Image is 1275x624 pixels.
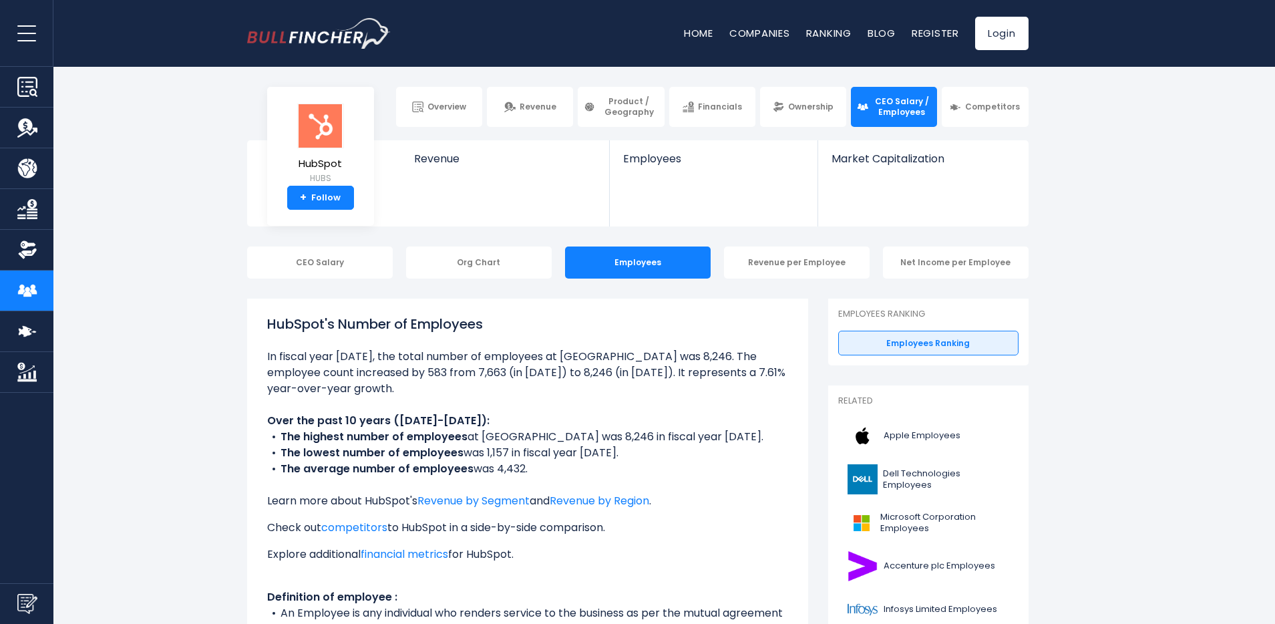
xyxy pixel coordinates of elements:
[281,445,464,460] b: The lowest number of employees
[297,158,344,170] span: HubSpot
[427,102,466,112] span: Overview
[267,445,788,461] li: was 1,157 in fiscal year [DATE].
[247,247,393,279] div: CEO Salary
[975,17,1029,50] a: Login
[297,103,345,186] a: HubSpot HUBS
[417,493,530,508] a: Revenue by Segment
[838,396,1019,407] p: Related
[599,96,658,117] span: Product / Geography
[406,247,552,279] div: Org Chart
[267,413,490,428] b: Over the past 10 years ([DATE]-[DATE]):
[883,468,1010,491] span: Dell Technologies Employees
[838,461,1019,498] a: Dell Technologies Employees
[247,18,391,49] img: bullfincher logo
[872,96,931,117] span: CEO Salary / Employees
[884,561,995,572] span: Accenture plc Employees
[623,152,804,165] span: Employees
[321,520,387,535] a: competitors
[267,493,788,509] p: Learn more about HubSpot's and .
[846,464,880,494] img: DELL logo
[883,247,1029,279] div: Net Income per Employee
[578,87,664,127] a: Product / Geography
[414,152,596,165] span: Revenue
[838,331,1019,356] a: Employees Ranking
[942,87,1028,127] a: Competitors
[838,504,1019,541] a: Microsoft Corporation Employees
[297,172,344,184] small: HUBS
[267,429,788,445] li: at [GEOGRAPHIC_DATA] was 8,246 in fiscal year [DATE].
[846,421,880,451] img: AAPL logo
[669,87,755,127] a: Financials
[267,349,788,397] li: In fiscal year [DATE], the total number of employees at [GEOGRAPHIC_DATA] was 8,246. The employee...
[724,247,870,279] div: Revenue per Employee
[684,26,713,40] a: Home
[520,102,556,112] span: Revenue
[912,26,959,40] a: Register
[846,508,876,538] img: MSFT logo
[610,140,817,188] a: Employees
[267,520,788,536] p: Check out to HubSpot in a side-by-side comparison.
[838,418,1019,454] a: Apple Employees
[565,247,711,279] div: Employees
[487,87,573,127] a: Revenue
[267,589,397,605] b: Definition of employee :
[884,604,997,615] span: Infosys Limited Employees
[281,429,468,444] b: The highest number of employees
[851,87,937,127] a: CEO Salary / Employees
[760,87,846,127] a: Ownership
[361,547,448,562] a: financial metrics
[838,548,1019,585] a: Accenture plc Employees
[267,461,788,477] li: was 4,432.
[550,493,649,508] a: Revenue by Region
[818,140,1027,188] a: Market Capitalization
[788,102,834,112] span: Ownership
[287,186,354,210] a: +Follow
[17,240,37,260] img: Ownership
[806,26,852,40] a: Ranking
[965,102,1020,112] span: Competitors
[281,461,474,476] b: The average number of employees
[698,102,742,112] span: Financials
[832,152,1013,165] span: Market Capitalization
[247,18,391,49] a: Go to homepage
[868,26,896,40] a: Blog
[300,192,307,204] strong: +
[267,314,788,334] h1: HubSpot's Number of Employees
[267,547,788,563] p: Explore additional for HubSpot.
[401,140,610,188] a: Revenue
[884,430,960,442] span: Apple Employees
[396,87,482,127] a: Overview
[838,309,1019,320] p: Employees Ranking
[880,512,1011,534] span: Microsoft Corporation Employees
[729,26,790,40] a: Companies
[846,551,880,581] img: ACN logo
